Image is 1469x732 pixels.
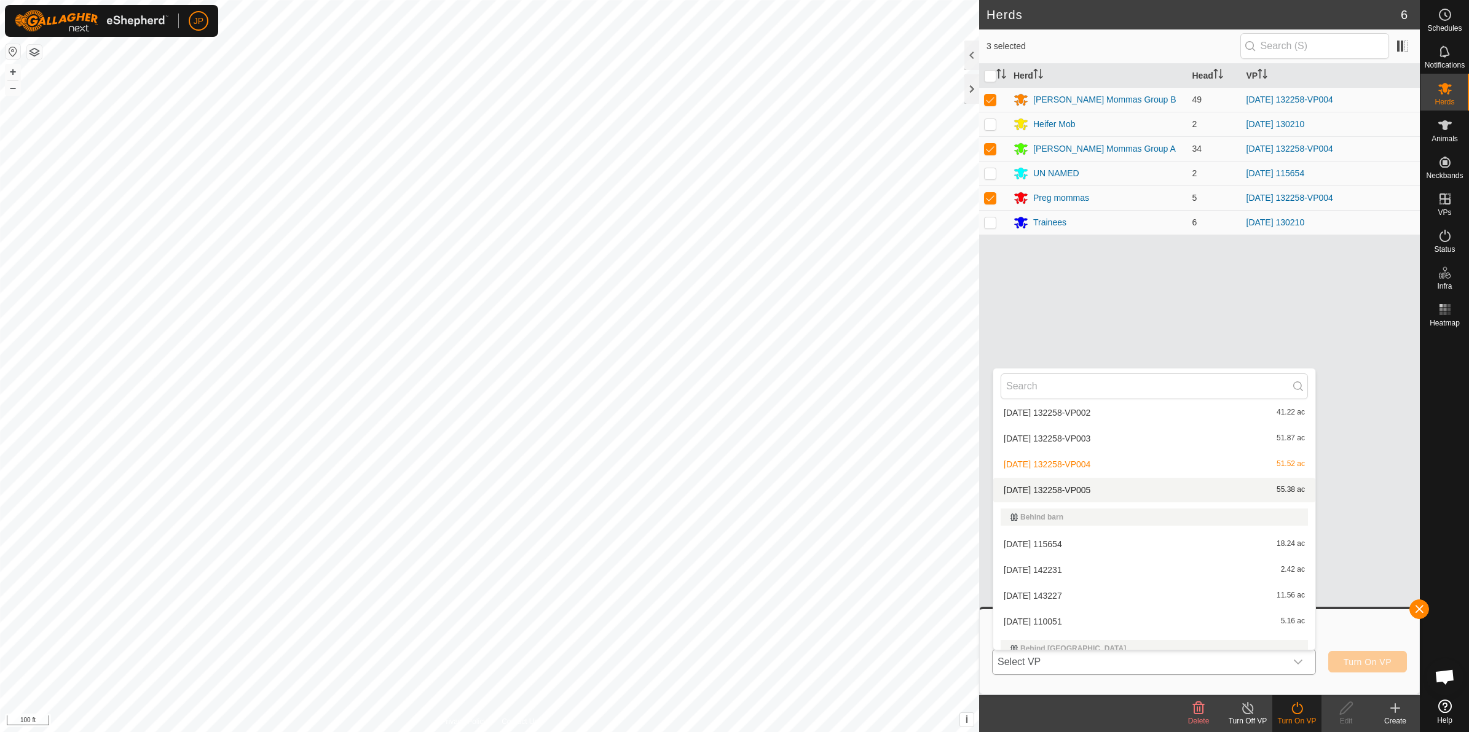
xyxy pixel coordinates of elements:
a: [DATE] 130210 [1246,217,1305,227]
span: [DATE] 142231 [1004,566,1062,574]
li: 2025-08-25 132258-VP002 [993,400,1315,425]
a: Privacy Policy [441,716,487,727]
span: i [966,714,968,725]
a: Open chat [1427,658,1463,695]
span: Notifications [1425,61,1465,69]
div: Behind barn [1010,513,1298,521]
span: [DATE] 132258-VP002 [1004,408,1090,417]
div: Turn On VP [1272,715,1321,726]
div: dropdown trigger [1286,650,1310,674]
a: [DATE] 132258-VP004 [1246,193,1333,203]
span: 34 [1192,144,1202,154]
div: UN NAMED [1033,167,1079,180]
button: Reset Map [6,44,20,59]
a: [DATE] 115654 [1246,168,1305,178]
li: 2025-05-19 115654 [993,532,1315,556]
span: [DATE] 143227 [1004,591,1062,600]
span: 11.56 ac [1277,591,1305,600]
span: Herds [1435,98,1454,106]
li: 2025-08-25 132258-VP004 [993,452,1315,477]
li: 2025-05-28 143227 [993,583,1315,608]
div: Behind [GEOGRAPHIC_DATA] [1010,645,1298,652]
span: [DATE] 110051 [1004,617,1062,626]
span: Select VP [993,650,1286,674]
p-sorticon: Activate to sort [996,71,1006,80]
span: Infra [1437,282,1452,290]
th: Head [1187,64,1242,88]
button: – [6,80,20,95]
span: 49 [1192,95,1202,104]
span: JP [194,15,203,28]
span: Delete [1188,717,1210,725]
input: Search (S) [1240,33,1389,59]
span: 5.16 ac [1281,617,1305,626]
img: Gallagher Logo [15,10,168,32]
th: Herd [1009,64,1187,88]
h2: Herds [987,7,1401,22]
div: Turn Off VP [1223,715,1272,726]
span: Animals [1432,135,1458,142]
span: VPs [1438,209,1451,216]
li: 2025-08-25 132258-VP003 [993,426,1315,451]
span: 2 [1192,119,1197,129]
span: Heatmap [1430,319,1460,327]
button: Map Layers [27,45,42,60]
th: VP [1242,64,1420,88]
div: [PERSON_NAME] Mommas Group B [1033,93,1176,106]
div: [PERSON_NAME] Mommas Group A [1033,142,1176,155]
span: 3 selected [987,40,1240,53]
span: [DATE] 115654 [1004,540,1062,548]
span: Status [1434,246,1455,253]
span: 51.87 ac [1277,434,1305,443]
a: [DATE] 130210 [1246,119,1305,129]
span: 55.38 ac [1277,486,1305,494]
button: + [6,64,20,79]
div: Edit [1321,715,1371,726]
span: [DATE] 132258-VP005 [1004,486,1090,494]
p-sorticon: Activate to sort [1033,71,1043,80]
span: 2.42 ac [1281,566,1305,574]
span: Neckbands [1426,172,1463,179]
li: 2025-05-28 142231 [993,558,1315,582]
span: 51.52 ac [1277,460,1305,469]
div: Create [1371,715,1420,726]
span: Schedules [1427,25,1462,32]
p-sorticon: Activate to sort [1213,71,1223,80]
li: 2025-08-14 110051 [993,609,1315,634]
span: 5 [1192,193,1197,203]
div: Heifer Mob [1033,118,1075,131]
span: [DATE] 132258-VP003 [1004,434,1090,443]
a: [DATE] 132258-VP004 [1246,95,1333,104]
li: 2025-08-25 132258-VP005 [993,478,1315,502]
input: Search [1001,373,1308,399]
button: Turn On VP [1328,651,1407,672]
a: Contact Us [502,716,538,727]
span: Help [1437,717,1452,724]
p-sorticon: Activate to sort [1258,71,1267,80]
div: Preg mommas [1033,192,1089,204]
span: 2 [1192,168,1197,178]
div: Trainees [1033,216,1066,229]
a: Help [1420,695,1469,729]
span: 41.22 ac [1277,408,1305,417]
a: [DATE] 132258-VP004 [1246,144,1333,154]
span: 6 [1192,217,1197,227]
span: Turn On VP [1344,657,1392,667]
span: 18.24 ac [1277,540,1305,548]
span: [DATE] 132258-VP004 [1004,460,1090,469]
button: i [960,713,974,726]
span: 6 [1401,6,1408,24]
